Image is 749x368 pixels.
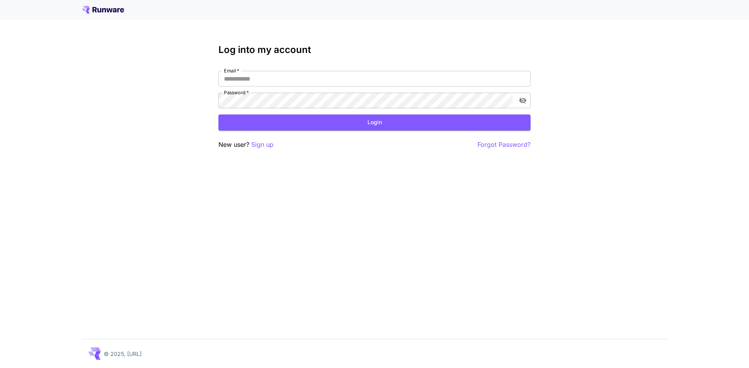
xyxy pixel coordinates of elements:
[516,93,530,107] button: toggle password visibility
[104,350,142,358] p: © 2025, [URL]
[218,44,531,55] h3: Log into my account
[218,140,273,150] p: New user?
[224,89,249,96] label: Password
[218,114,531,130] button: Login
[477,140,531,150] button: Forgot Password?
[224,67,239,74] label: Email
[251,140,273,150] button: Sign up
